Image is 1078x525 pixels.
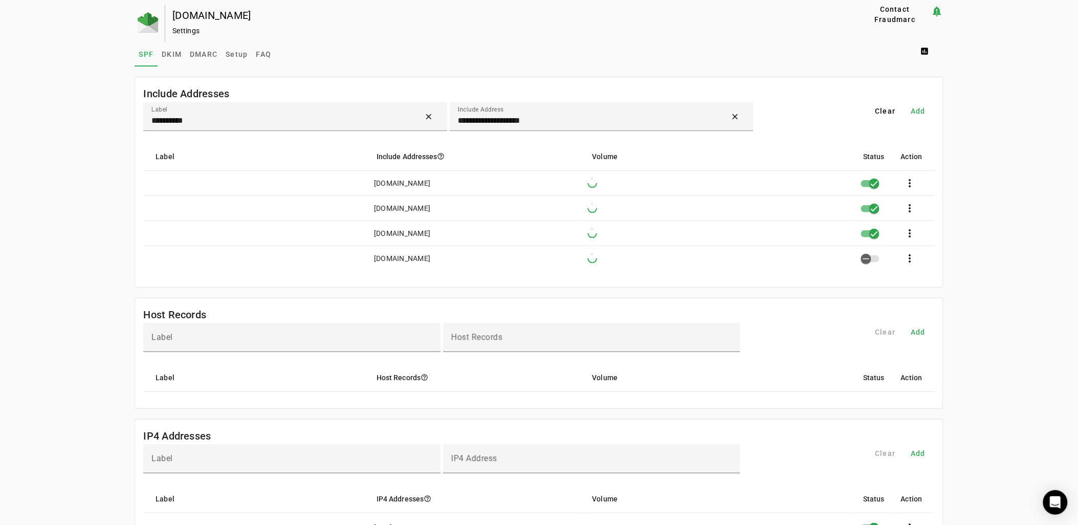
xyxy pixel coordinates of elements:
div: [DOMAIN_NAME] [374,253,430,264]
mat-card-title: Include Addresses [143,85,229,102]
button: Clear [414,104,447,129]
button: Clear [869,102,902,120]
button: Add [902,444,935,463]
mat-header-cell: Host Records [368,363,584,392]
div: [DOMAIN_NAME] [374,228,430,238]
mat-header-cell: Volume [584,142,855,171]
button: Add [902,323,935,341]
span: Add [911,106,926,116]
span: Add [911,448,926,458]
span: FAQ [256,51,272,58]
a: Setup [222,42,252,67]
button: Contact Fraudmarc [859,5,931,24]
mat-header-cell: Status [855,142,893,171]
fm-list-table: Include Addresses [135,77,943,288]
mat-label: Include Address [458,106,504,113]
mat-header-cell: Status [855,363,893,392]
span: Contact Fraudmarc [863,4,927,25]
mat-label: Label [151,106,167,113]
span: Clear [875,106,896,116]
span: Add [911,327,926,337]
mat-header-cell: IP4 Addresses [368,485,584,513]
i: help_outline [424,495,431,502]
mat-card-title: Host Records [143,307,206,323]
span: DKIM [162,51,182,58]
img: Fraudmarc Logo [138,12,158,33]
mat-header-cell: Label [143,363,368,392]
div: [DOMAIN_NAME] [374,178,430,188]
div: [DOMAIN_NAME] [374,203,430,213]
mat-header-cell: Action [893,485,935,513]
i: help_outline [437,152,445,160]
mat-header-cell: Label [143,142,368,171]
button: Clear [721,104,754,129]
div: [DOMAIN_NAME] [172,10,826,20]
mat-header-cell: Status [855,485,893,513]
mat-label: Label [151,454,173,464]
a: FAQ [252,42,276,67]
mat-label: IP4 Address [451,454,497,464]
button: Add [902,102,935,120]
div: Open Intercom Messenger [1043,490,1068,515]
mat-icon: notification_important [931,5,943,17]
a: DKIM [158,42,186,67]
mat-header-cell: Label [143,485,368,513]
mat-card-title: IP4 Addresses [143,428,211,444]
mat-header-cell: Action [893,363,935,392]
mat-label: Host Records [451,333,502,342]
a: DMARC [186,42,222,67]
span: Setup [226,51,248,58]
fm-list-table: Host Records [135,298,943,409]
mat-header-cell: Volume [584,363,855,392]
span: DMARC [190,51,217,58]
mat-header-cell: Action [893,142,935,171]
span: SPF [139,51,153,58]
mat-header-cell: Include Addresses [368,142,584,171]
a: SPF [135,42,158,67]
div: Settings [172,26,826,36]
mat-label: Label [151,333,173,342]
mat-header-cell: Volume [584,485,855,513]
i: help_outline [421,374,428,381]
